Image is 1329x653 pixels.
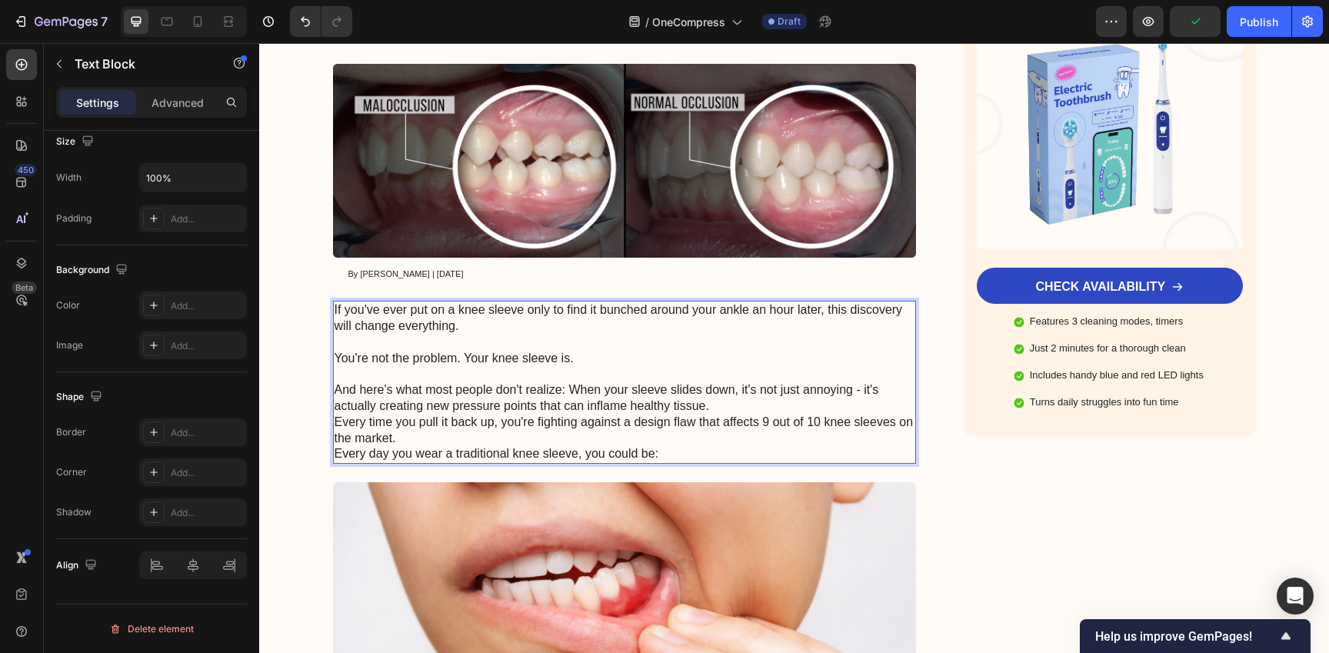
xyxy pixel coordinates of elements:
div: Corner [56,465,87,479]
div: Add... [171,299,243,313]
p: Just 2 minutes for a thorough clean [771,299,944,312]
span: / [645,14,649,30]
div: Image [56,338,83,352]
div: Add... [171,506,243,520]
div: Add... [171,426,243,440]
div: Delete element [109,620,194,638]
div: Add... [171,339,243,353]
div: Padding [56,212,92,225]
div: Publish [1240,14,1278,30]
button: Show survey - Help us improve GemPages! [1095,627,1295,645]
div: Beta [12,282,37,294]
p: Includes handy blue and red LED lights [771,326,944,339]
span: OneCompress [652,14,725,30]
input: Auto [140,164,246,192]
p: Turns daily struggles into fun time [771,353,944,366]
div: Shadow [56,505,92,519]
p: Features 3 cleaning modes, timers [771,272,944,285]
div: Color [56,298,80,312]
div: Size [56,132,97,152]
iframe: Design area [259,43,1329,653]
div: Open Intercom Messenger [1277,578,1314,615]
p: 7 [101,12,108,31]
div: Width [56,171,82,185]
span: Help us improve GemPages! [1095,629,1277,644]
div: 450 [15,164,37,176]
a: CHECK AVAILABILITY [718,225,983,262]
p: Advanced [152,95,204,111]
div: Align [56,555,100,576]
p: Settings [76,95,119,111]
button: 7 [6,6,115,37]
div: Add... [171,212,243,226]
div: Background [56,260,131,281]
p: Text Block [75,55,205,73]
div: Undo/Redo [290,6,352,37]
div: Add... [171,466,243,480]
button: Delete element [56,617,247,641]
span: Draft [778,15,801,28]
div: Shape [56,387,105,408]
button: Publish [1227,6,1291,37]
p: CHECK AVAILABILITY [777,236,907,252]
div: Border [56,425,86,439]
